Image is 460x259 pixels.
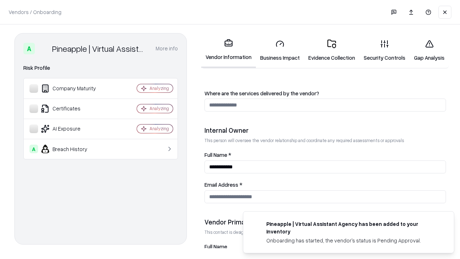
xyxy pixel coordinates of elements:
[29,84,115,93] div: Company Maturity
[29,145,38,153] div: A
[29,104,115,113] div: Certificates
[9,8,61,16] p: Vendors / Onboarding
[29,145,115,153] div: Breach History
[52,43,147,54] div: Pineapple | Virtual Assistant Agency
[38,43,49,54] img: Pineapple | Virtual Assistant Agency
[204,244,446,249] label: Full Name
[204,137,446,144] p: This person will oversee the vendor relationship and coordinate any required assessments or appro...
[29,124,115,133] div: AI Exposure
[204,126,446,135] div: Internal Owner
[359,34,410,67] a: Security Controls
[204,218,446,226] div: Vendor Primary Contact
[256,34,304,67] a: Business Impact
[149,126,169,132] div: Analyzing
[23,64,178,72] div: Risk Profile
[204,152,446,158] label: Full Name *
[204,229,446,235] p: This contact is designated to receive the assessment request from Shift
[252,220,261,229] img: trypineapple.com
[23,43,35,54] div: A
[410,34,449,67] a: Gap Analysis
[149,105,169,112] div: Analyzing
[204,91,446,96] label: Where are the services delivered by the vendor?
[156,42,178,55] button: More info
[266,220,437,235] div: Pineapple | Virtual Assistant Agency has been added to your inventory
[266,237,437,244] div: Onboarding has started, the vendor's status is Pending Approval.
[204,182,446,187] label: Email Address *
[149,85,169,91] div: Analyzing
[201,33,256,68] a: Vendor Information
[304,34,359,67] a: Evidence Collection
